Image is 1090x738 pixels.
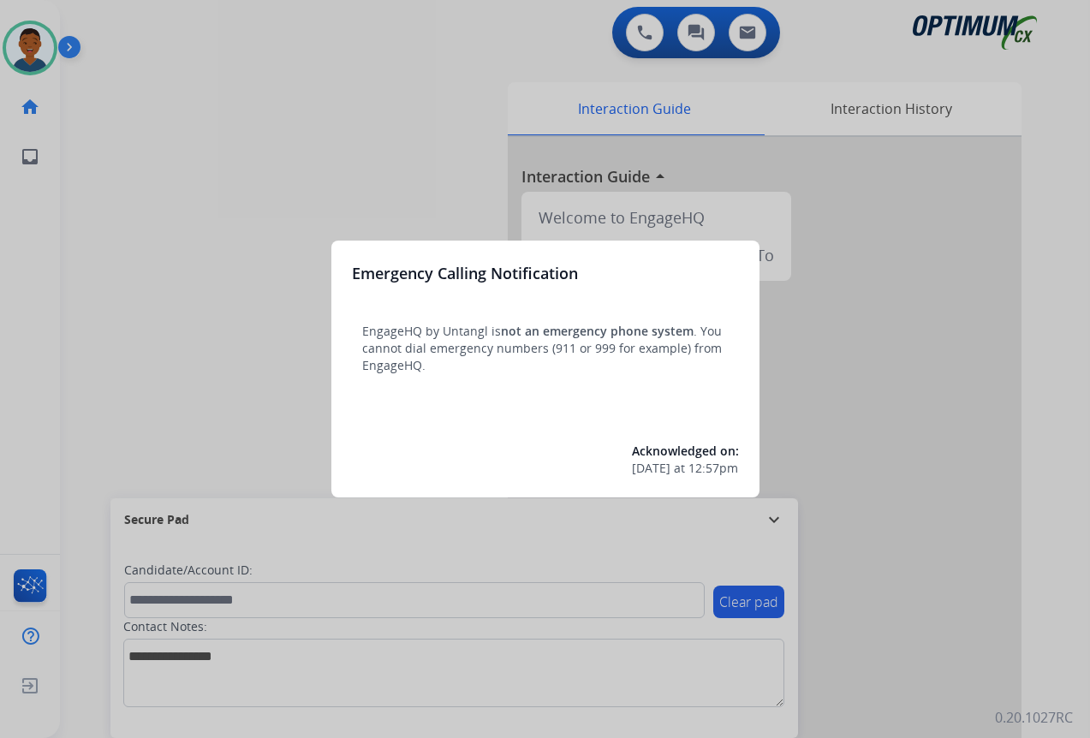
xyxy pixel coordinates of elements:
[501,323,694,339] span: not an emergency phone system
[362,323,729,374] p: EngageHQ by Untangl is . You cannot dial emergency numbers (911 or 999 for example) from EngageHQ.
[688,460,738,477] span: 12:57pm
[632,460,739,477] div: at
[632,460,670,477] span: [DATE]
[995,707,1073,728] p: 0.20.1027RC
[352,261,578,285] h3: Emergency Calling Notification
[632,443,739,459] span: Acknowledged on:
